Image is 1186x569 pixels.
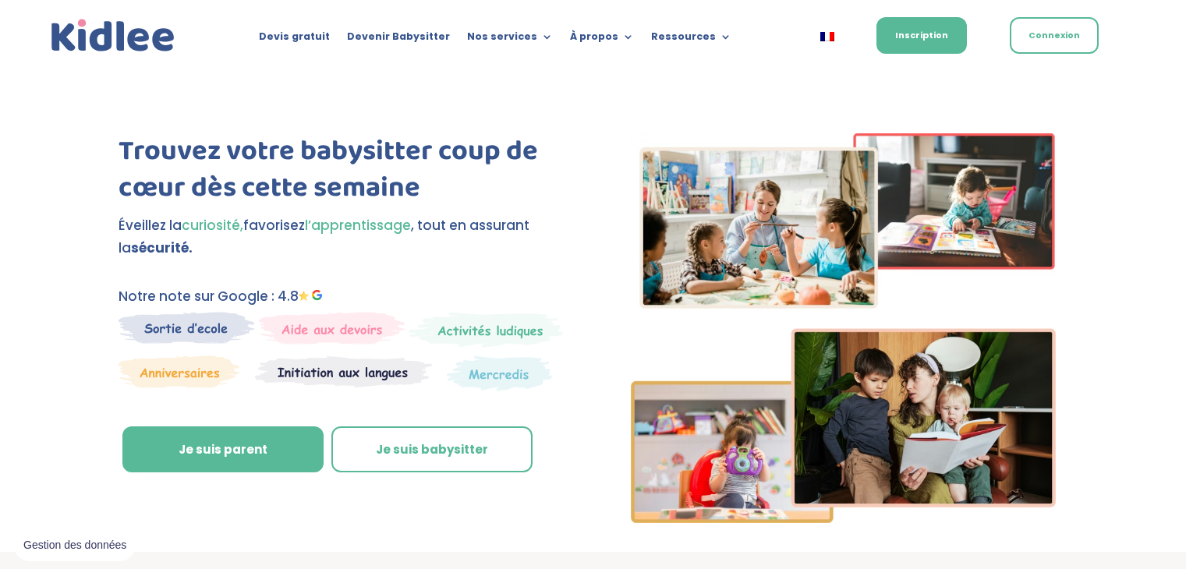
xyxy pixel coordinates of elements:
[48,16,179,56] img: logo_kidlee_bleu
[48,16,179,56] a: Kidlee Logo
[14,529,136,562] button: Gestion des données
[876,17,967,54] a: Inscription
[119,355,240,388] img: Anniversaire
[119,312,255,344] img: Sortie decole
[119,285,567,308] p: Notre note sur Google : 4.8
[122,426,324,473] a: Je suis parent
[305,216,411,235] span: l’apprentissage
[467,31,553,48] a: Nos services
[409,312,563,348] img: Mercredi
[651,31,731,48] a: Ressources
[182,216,243,235] span: curiosité,
[119,133,567,214] h1: Trouvez votre babysitter coup de cœur dès cette semaine
[631,509,1057,528] picture: Imgs-2
[119,214,567,260] p: Éveillez la favorisez , tout en assurant la
[255,355,432,388] img: Atelier thematique
[570,31,634,48] a: À propos
[23,539,126,553] span: Gestion des données
[259,31,330,48] a: Devis gratuit
[259,312,405,345] img: weekends
[131,239,193,257] strong: sécurité.
[347,31,450,48] a: Devenir Babysitter
[447,355,552,391] img: Thematique
[820,32,834,41] img: Français
[331,426,533,473] a: Je suis babysitter
[1010,17,1099,54] a: Connexion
